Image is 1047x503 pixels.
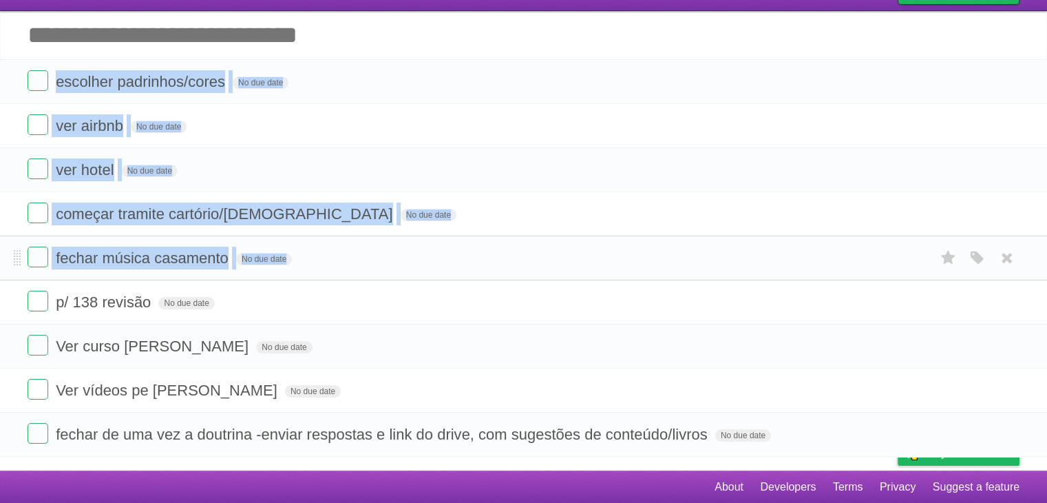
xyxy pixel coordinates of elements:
[28,203,48,223] label: Done
[28,158,48,179] label: Done
[158,297,214,309] span: No due date
[131,121,187,133] span: No due date
[760,474,816,500] a: Developers
[28,114,48,135] label: Done
[28,335,48,356] label: Done
[833,474,863,500] a: Terms
[56,205,396,223] span: começar tramite cartório/[DEMOGRAPHIC_DATA]
[880,474,916,500] a: Privacy
[28,70,48,91] label: Done
[28,379,48,400] label: Done
[715,429,771,442] span: No due date
[233,76,288,89] span: No due date
[56,73,229,90] span: escolher padrinhos/cores
[56,249,232,267] span: fechar música casamento
[56,161,117,178] span: ver hotel
[715,474,743,500] a: About
[28,423,48,444] label: Done
[927,441,1013,465] span: Buy me a coffee
[28,291,48,311] label: Done
[933,474,1019,500] a: Suggest a feature
[122,165,178,177] span: No due date
[285,385,341,398] span: No due date
[56,294,154,311] span: p/ 138 revisão
[56,382,281,399] span: Ver vídeos pe [PERSON_NAME]
[401,209,456,221] span: No due date
[935,247,962,269] label: Star task
[56,338,252,355] span: Ver curso [PERSON_NAME]
[28,247,48,267] label: Done
[56,117,127,134] span: ver airbnb
[256,341,312,353] span: No due date
[236,253,292,265] span: No due date
[56,426,711,443] span: fechar de uma vez a doutrina -enviar respostas e link do drive, com sugestões de conteúdo/livros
